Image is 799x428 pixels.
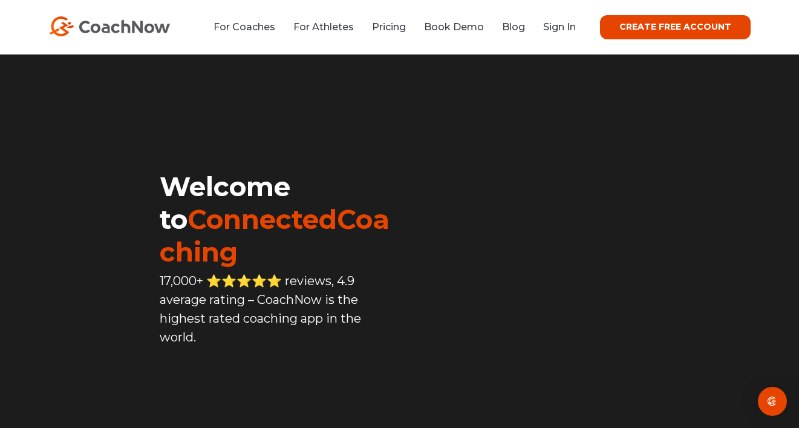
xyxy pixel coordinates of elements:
span: 17,000+ ⭐️⭐️⭐️⭐️⭐️ reviews, 4.9 average rating – CoachNow is the highest rated coaching app in th... [160,274,361,344]
a: CREATE FREE ACCOUNT [600,15,751,39]
a: For Athletes [293,21,354,33]
iframe: Embedded CTA [160,373,399,409]
a: Sign In [543,21,576,33]
a: Book Demo [424,21,484,33]
div: Open Intercom Messenger [758,387,787,416]
img: CoachNow Logo [49,16,170,36]
h1: Welcome to [160,170,399,268]
a: For Coaches [214,21,275,33]
a: Pricing [372,21,406,33]
span: ConnectedCoaching [160,203,390,268]
a: Blog [502,21,525,33]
